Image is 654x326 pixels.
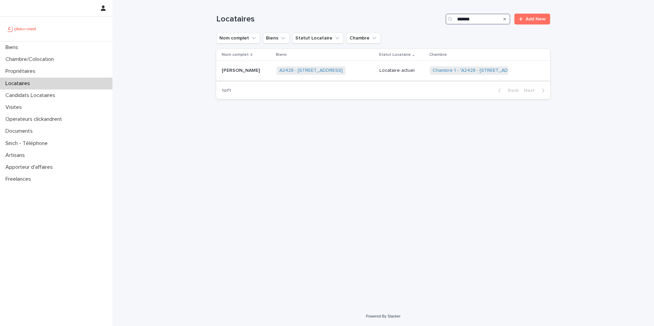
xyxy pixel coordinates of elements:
button: Biens [263,33,290,44]
button: Chambre [346,33,381,44]
button: Next [521,87,550,94]
img: UCB0brd3T0yccxBKYDjQ [5,22,38,36]
a: A2428 - [STREET_ADDRESS] [279,68,343,74]
p: Statut Locataire [379,51,411,59]
button: Statut Locataire [292,33,344,44]
input: Search [446,14,510,25]
button: Nom complet [216,33,260,44]
p: Operateurs clickandrent [3,116,67,123]
p: Chambre/Colocation [3,56,59,63]
a: Chambre 1 - "A2428 - [STREET_ADDRESS]" [433,68,526,74]
p: Sinch - Téléphone [3,140,53,147]
p: Locataires [3,80,35,87]
a: Powered By Stacker [366,314,400,318]
p: Visites [3,104,27,111]
p: Freelances [3,176,36,182]
p: Chambre [429,51,447,59]
h1: Locataires [216,14,443,24]
p: [PERSON_NAME] [222,66,261,74]
p: Apporteur d'affaires [3,164,58,170]
p: Locataire actuel [379,68,424,74]
p: Artisans [3,152,30,159]
p: Candidats Locataires [3,92,61,99]
span: Back [504,88,518,93]
span: Add New [526,17,546,21]
p: Nom complet [222,51,249,59]
tr: [PERSON_NAME][PERSON_NAME] A2428 - [STREET_ADDRESS] Locataire actuelChambre 1 - "A2428 - [STREET_... [216,61,550,81]
p: 1 of 1 [216,82,236,99]
p: Propriétaires [3,68,41,75]
span: Next [524,88,539,93]
a: Add New [514,14,550,25]
button: Back [493,87,521,94]
p: Biens [3,44,24,51]
p: Documents [3,128,38,134]
p: Biens [276,51,287,59]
